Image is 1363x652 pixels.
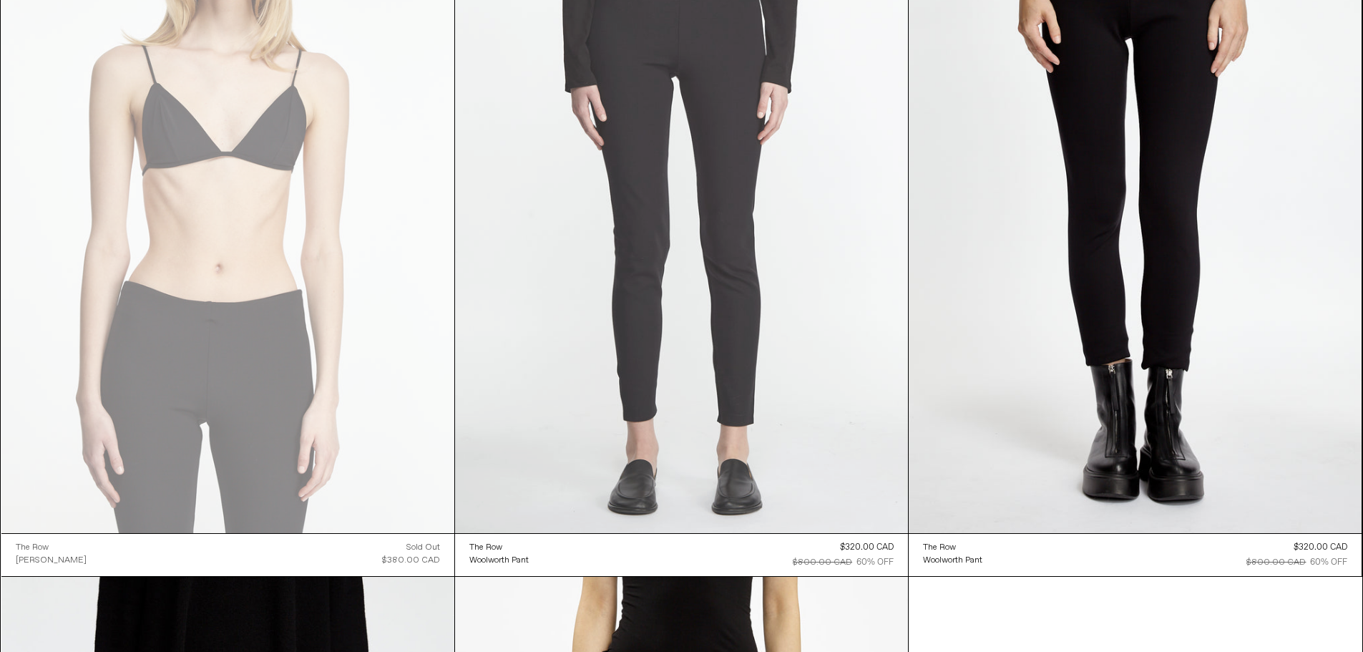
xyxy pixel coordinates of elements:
a: The Row [16,541,87,554]
div: Woolworth Pant [923,555,982,567]
div: The Row [16,542,49,554]
a: [PERSON_NAME] [16,554,87,567]
div: $320.00 CAD [1294,541,1347,554]
div: $320.00 CAD [840,541,894,554]
a: Woolworth Pant [923,554,982,567]
div: $380.00 CAD [382,554,440,567]
div: Sold out [406,541,440,554]
a: The Row [923,541,982,554]
a: The Row [469,541,529,554]
div: Woolworth Pant [469,555,529,567]
div: The Row [923,542,956,554]
div: $800.00 CAD [1246,556,1306,569]
a: Woolworth Pant [469,554,529,567]
div: 60% OFF [1310,556,1347,569]
div: $800.00 CAD [793,556,852,569]
div: The Row [469,542,502,554]
div: [PERSON_NAME] [16,555,87,567]
div: 60% OFF [856,556,894,569]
